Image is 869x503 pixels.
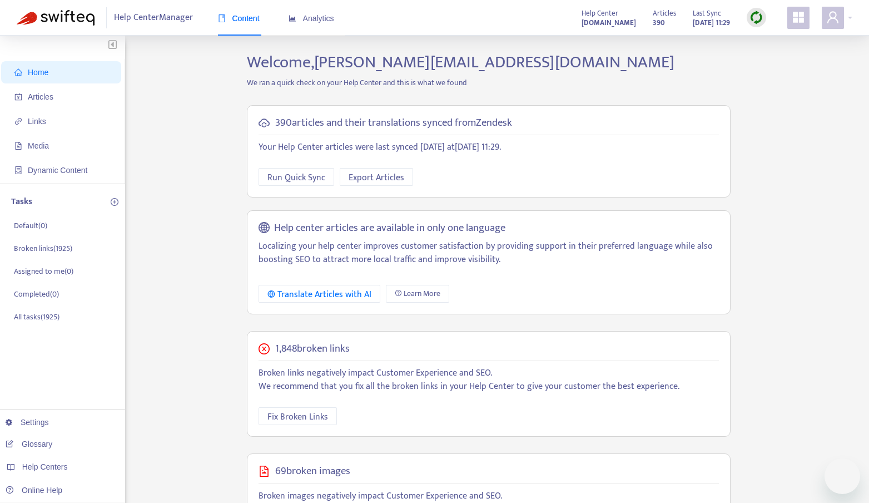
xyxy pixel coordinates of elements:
[28,92,53,101] span: Articles
[259,367,719,393] p: Broken links negatively impact Customer Experience and SEO. We recommend that you fix all the bro...
[693,17,730,29] strong: [DATE] 11:29
[6,486,62,495] a: Online Help
[349,171,404,185] span: Export Articles
[267,288,371,302] div: Translate Articles with AI
[267,171,325,185] span: Run Quick Sync
[259,168,334,186] button: Run Quick Sync
[289,14,296,22] span: area-chart
[28,166,87,175] span: Dynamic Content
[14,142,22,150] span: file-image
[275,465,350,478] h5: 69 broken images
[14,265,73,277] p: Assigned to me ( 0 )
[14,68,22,76] span: home
[259,466,270,477] span: file-image
[239,77,739,88] p: We ran a quick check on your Help Center and this is what we found
[218,14,226,22] span: book
[340,168,413,186] button: Export Articles
[275,117,512,130] h5: 390 articles and their translations synced from Zendesk
[826,11,840,24] span: user
[17,10,95,26] img: Swifteq
[582,17,636,29] strong: [DOMAIN_NAME]
[6,440,52,448] a: Glossary
[259,285,380,303] button: Translate Articles with AI
[825,458,860,494] iframe: Button to launch messaging window
[274,222,505,235] h5: Help center articles are available in only one language
[14,166,22,174] span: container
[14,93,22,101] span: account-book
[792,11,805,24] span: appstore
[259,117,270,129] span: cloud-sync
[653,17,665,29] strong: 390
[14,243,72,254] p: Broken links ( 1925 )
[653,7,676,19] span: Articles
[386,285,449,303] a: Learn More
[259,343,270,354] span: close-circle
[14,311,59,323] p: All tasks ( 1925 )
[218,14,260,23] span: Content
[111,198,118,206] span: plus-circle
[404,288,440,300] span: Learn More
[259,141,719,154] p: Your Help Center articles were last synced [DATE] at [DATE] 11:29 .
[259,240,719,267] p: Localizing your help center improves customer satisfaction by providing support in their preferre...
[259,407,337,425] button: Fix Broken Links
[22,462,68,471] span: Help Centers
[28,68,48,77] span: Home
[749,11,763,24] img: sync.dc5367851b00ba804db3.png
[6,418,49,427] a: Settings
[582,7,618,19] span: Help Center
[114,7,193,28] span: Help Center Manager
[28,117,46,126] span: Links
[259,222,270,235] span: global
[14,117,22,125] span: link
[247,48,674,76] span: Welcome, [PERSON_NAME][EMAIL_ADDRESS][DOMAIN_NAME]
[582,16,636,29] a: [DOMAIN_NAME]
[267,410,328,424] span: Fix Broken Links
[28,141,49,150] span: Media
[289,14,334,23] span: Analytics
[275,343,350,356] h5: 1,848 broken links
[11,195,32,209] p: Tasks
[14,220,47,231] p: Default ( 0 )
[693,7,721,19] span: Last Sync
[14,288,59,300] p: Completed ( 0 )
